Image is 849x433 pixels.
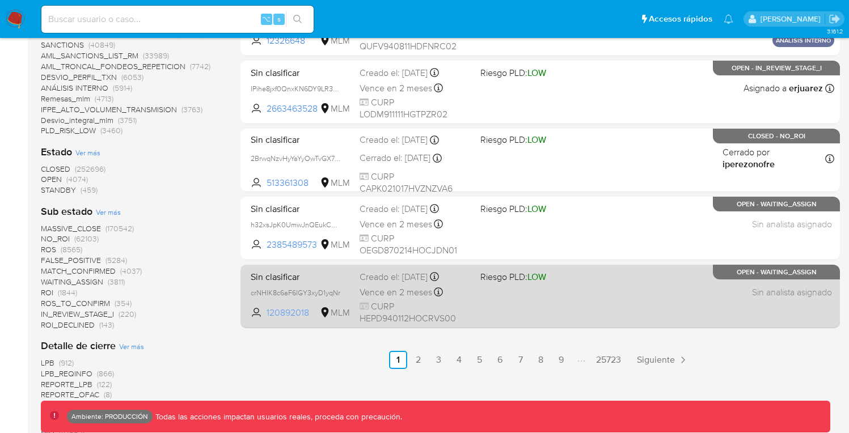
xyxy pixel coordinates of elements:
[153,411,402,422] p: Todas las acciones impactan usuarios reales, proceda con precaución.
[724,14,733,24] a: Notificaciones
[286,11,309,27] button: search-icon
[262,14,271,24] span: ⌥
[761,14,825,24] p: maximiliano.farias@mercadolibre.com
[277,14,281,24] span: s
[71,414,148,419] p: Ambiente: PRODUCCIÓN
[41,12,314,27] input: Buscar usuario o caso...
[649,13,712,25] span: Accesos rápidos
[829,13,840,25] a: Salir
[827,27,843,36] span: 3.161.2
